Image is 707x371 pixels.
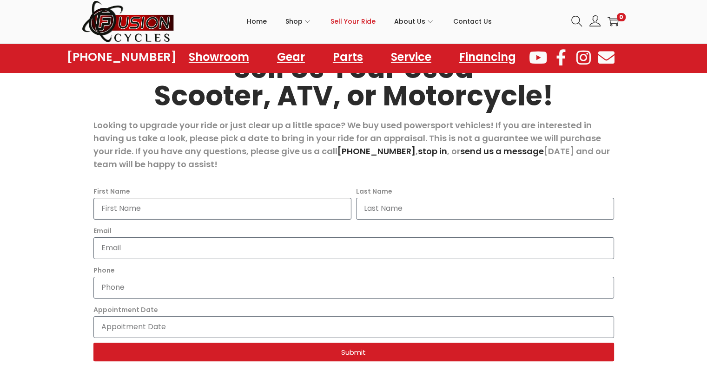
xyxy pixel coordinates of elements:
[93,55,614,110] h2: Sell Us Your Used Scooter, ATV, or Motorcycle!
[418,145,447,157] a: stop in
[93,316,614,338] input: Appoitment Date
[356,185,392,198] label: Last Name
[268,46,314,68] a: Gear
[67,51,177,64] a: [PHONE_NUMBER]
[337,145,416,157] a: [PHONE_NUMBER]
[93,343,614,361] button: Submit
[460,145,544,157] a: send us a message
[453,0,492,42] a: Contact Us
[394,0,435,42] a: About Us
[356,198,614,220] input: Last Name
[179,46,525,68] nav: Menu
[93,119,614,171] p: Looking to upgrade your ride or just clear up a little space? We buy used powersport vehicles! If...
[285,0,312,42] a: Shop
[453,10,492,33] span: Contact Us
[93,185,130,198] label: First Name
[175,0,564,42] nav: Primary navigation
[450,46,525,68] a: Financing
[93,277,614,299] input: Only numbers and phone characters (#, -, *, etc) are accepted.
[324,46,372,68] a: Parts
[341,349,366,356] span: Submit
[330,0,376,42] a: Sell Your Ride
[93,198,351,220] input: First Name
[394,10,425,33] span: About Us
[93,264,115,277] label: Phone
[330,10,376,33] span: Sell Your Ride
[608,16,619,27] a: 0
[93,224,112,237] label: Email
[93,237,614,259] input: Email
[247,0,267,42] a: Home
[179,46,258,68] a: Showroom
[247,10,267,33] span: Home
[382,46,441,68] a: Service
[285,10,303,33] span: Shop
[93,303,158,316] label: Appointment Date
